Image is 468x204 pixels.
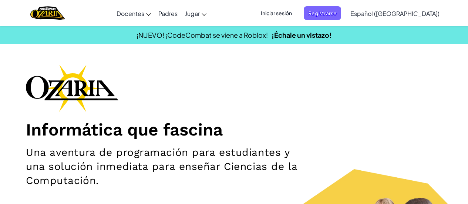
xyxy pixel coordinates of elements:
span: ¡NUEVO! ¡CodeCombat se viene a Roblox! [137,31,268,39]
span: Español ([GEOGRAPHIC_DATA]) [350,10,440,17]
button: Registrarse [304,6,341,20]
h2: Una aventura de programación para estudiantes y una solución inmediata para enseñar Ciencias de l... [26,146,305,188]
a: Ozaria by CodeCombat logo [30,6,65,21]
span: Jugar [185,10,200,17]
a: Docentes [113,3,155,23]
a: Jugar [181,3,210,23]
img: Home [30,6,65,21]
a: Padres [155,3,181,23]
a: Español ([GEOGRAPHIC_DATA]) [347,3,443,23]
button: Iniciar sesión [256,6,296,20]
img: Ozaria branding logo [26,64,118,112]
h1: Informática que fascina [26,119,442,140]
span: Docentes [117,10,144,17]
a: ¡Échale un vistazo! [272,31,332,39]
